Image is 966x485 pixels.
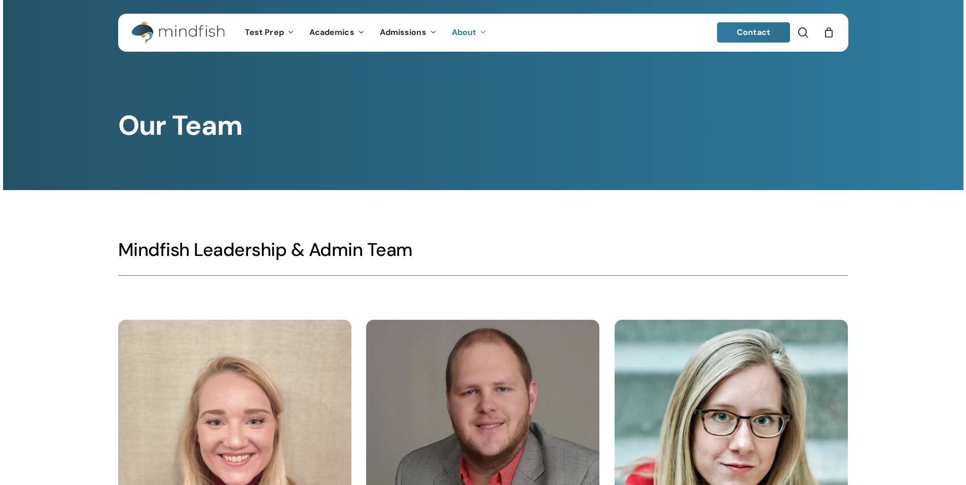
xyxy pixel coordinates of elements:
a: Contact [717,22,790,43]
h1: Our Team [118,109,848,142]
nav: Main Menu [237,14,494,52]
header: Main Menu [118,14,848,52]
span: Academics [309,27,354,38]
a: Admissions [372,28,444,37]
span: About [452,27,477,38]
a: Academics [302,28,372,37]
span: Contact [737,27,770,38]
h3: Mindfish Leadership & Admin Team [118,238,848,262]
a: About [444,28,494,37]
a: Test Prep [237,28,302,37]
span: Admissions [380,27,426,38]
span: Test Prep [245,27,284,38]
